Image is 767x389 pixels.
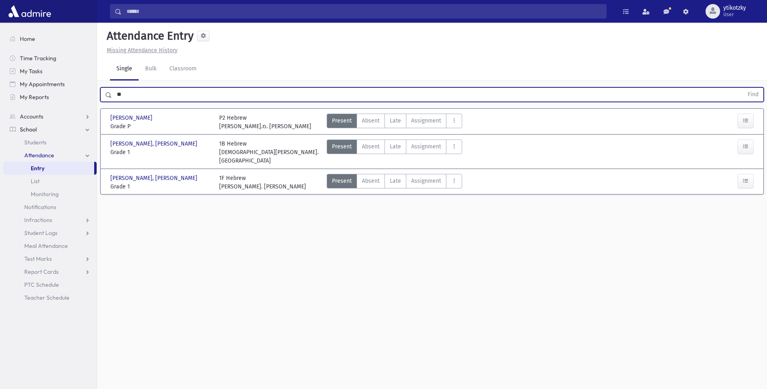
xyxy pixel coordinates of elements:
[31,190,59,198] span: Monitoring
[411,142,441,151] span: Assignment
[219,140,320,165] div: 1B Hebrew [DEMOGRAPHIC_DATA][PERSON_NAME]. [GEOGRAPHIC_DATA]
[110,148,211,156] span: Grade 1
[3,65,97,78] a: My Tasks
[723,5,746,11] span: ytikotzky
[24,203,56,211] span: Notifications
[3,252,97,265] a: Test Marks
[327,114,462,131] div: AttTypes
[3,52,97,65] a: Time Tracking
[110,174,199,182] span: [PERSON_NAME], [PERSON_NAME]
[6,3,53,19] img: AdmirePro
[3,188,97,201] a: Monitoring
[3,278,97,291] a: PTC Schedule
[24,229,57,237] span: Student Logs
[3,32,97,45] a: Home
[411,177,441,185] span: Assignment
[24,281,59,288] span: PTC Schedule
[20,126,37,133] span: School
[3,110,97,123] a: Accounts
[122,4,606,19] input: Search
[3,226,97,239] a: Student Logs
[24,216,52,224] span: Infractions
[104,47,177,54] a: Missing Attendance History
[332,177,352,185] span: Present
[411,116,441,125] span: Assignment
[24,268,59,275] span: Report Cards
[3,78,97,91] a: My Appointments
[24,242,68,249] span: Meal Attendance
[31,165,44,172] span: Entry
[332,142,352,151] span: Present
[20,35,35,42] span: Home
[110,182,211,191] span: Grade 1
[110,122,211,131] span: Grade P
[3,91,97,104] a: My Reports
[3,162,94,175] a: Entry
[219,174,306,191] div: 1F Hebrew [PERSON_NAME]. [PERSON_NAME]
[3,239,97,252] a: Meal Attendance
[24,139,46,146] span: Students
[219,114,311,131] div: P2 Hebrew [PERSON_NAME].מ. [PERSON_NAME]
[3,201,97,214] a: Notifications
[362,177,380,185] span: Absent
[390,177,401,185] span: Late
[3,123,97,136] a: School
[20,113,43,120] span: Accounts
[31,178,40,185] span: List
[3,291,97,304] a: Teacher Schedule
[24,255,52,262] span: Test Marks
[3,175,97,188] a: List
[743,88,763,101] button: Find
[3,136,97,149] a: Students
[390,142,401,151] span: Late
[20,68,42,75] span: My Tasks
[20,55,56,62] span: Time Tracking
[163,58,203,80] a: Classroom
[24,152,54,159] span: Attendance
[3,265,97,278] a: Report Cards
[327,140,462,165] div: AttTypes
[362,142,380,151] span: Absent
[24,294,70,301] span: Teacher Schedule
[3,149,97,162] a: Attendance
[20,80,65,88] span: My Appointments
[139,58,163,80] a: Bulk
[332,116,352,125] span: Present
[362,116,380,125] span: Absent
[110,58,139,80] a: Single
[20,93,49,101] span: My Reports
[104,29,194,43] h5: Attendance Entry
[110,140,199,148] span: [PERSON_NAME], [PERSON_NAME]
[110,114,154,122] span: [PERSON_NAME]
[390,116,401,125] span: Late
[327,174,462,191] div: AttTypes
[723,11,746,18] span: User
[107,47,177,54] u: Missing Attendance History
[3,214,97,226] a: Infractions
